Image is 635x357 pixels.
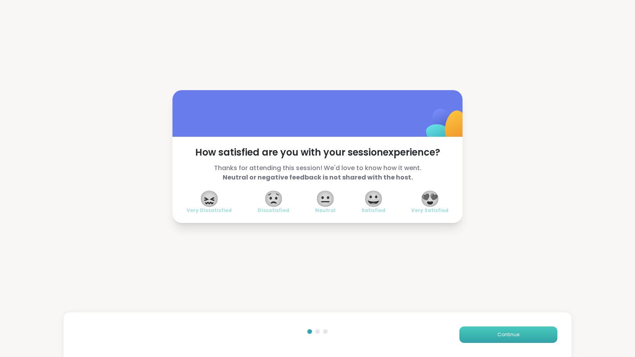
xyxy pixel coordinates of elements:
[459,326,557,343] button: Continue
[361,207,385,214] span: Satisfied
[315,207,336,214] span: Neutral
[223,173,413,182] b: Neutral or negative feedback is not shared with the host.
[187,207,232,214] span: Very Dissatisfied
[200,192,219,206] span: 😖
[187,163,448,182] span: Thanks for attending this session! We'd love to know how it went.
[364,192,383,206] span: 😀
[258,207,289,214] span: Dissatisfied
[264,192,283,206] span: 😟
[411,207,448,214] span: Very Satisfied
[420,192,440,206] span: 😍
[497,331,519,338] span: Continue
[316,192,335,206] span: 😐
[187,146,448,159] span: How satisfied are you with your session experience?
[408,88,486,166] img: ShareWell Logomark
